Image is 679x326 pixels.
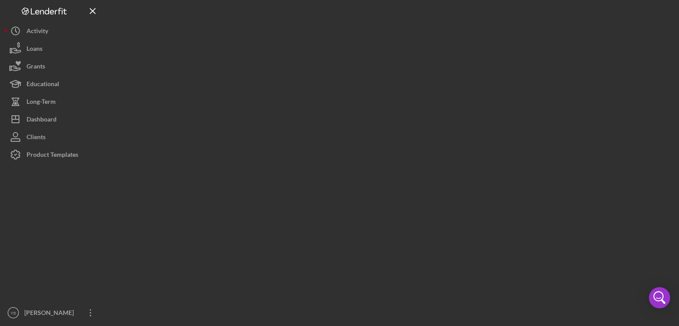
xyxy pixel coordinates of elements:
div: Product Templates [27,146,78,166]
button: Loans [4,40,102,57]
button: YB[PERSON_NAME] [4,304,102,322]
button: Activity [4,22,102,40]
div: Dashboard [27,110,57,130]
button: Product Templates [4,146,102,163]
div: Activity [27,22,48,42]
div: Loans [27,40,42,60]
div: Open Intercom Messenger [649,287,670,308]
button: Dashboard [4,110,102,128]
button: Long-Term [4,93,102,110]
text: YB [11,311,16,315]
button: Grants [4,57,102,75]
div: Grants [27,57,45,77]
button: Clients [4,128,102,146]
div: Educational [27,75,59,95]
div: Long-Term [27,93,56,113]
button: Educational [4,75,102,93]
div: [PERSON_NAME] [22,304,80,324]
div: Clients [27,128,46,148]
